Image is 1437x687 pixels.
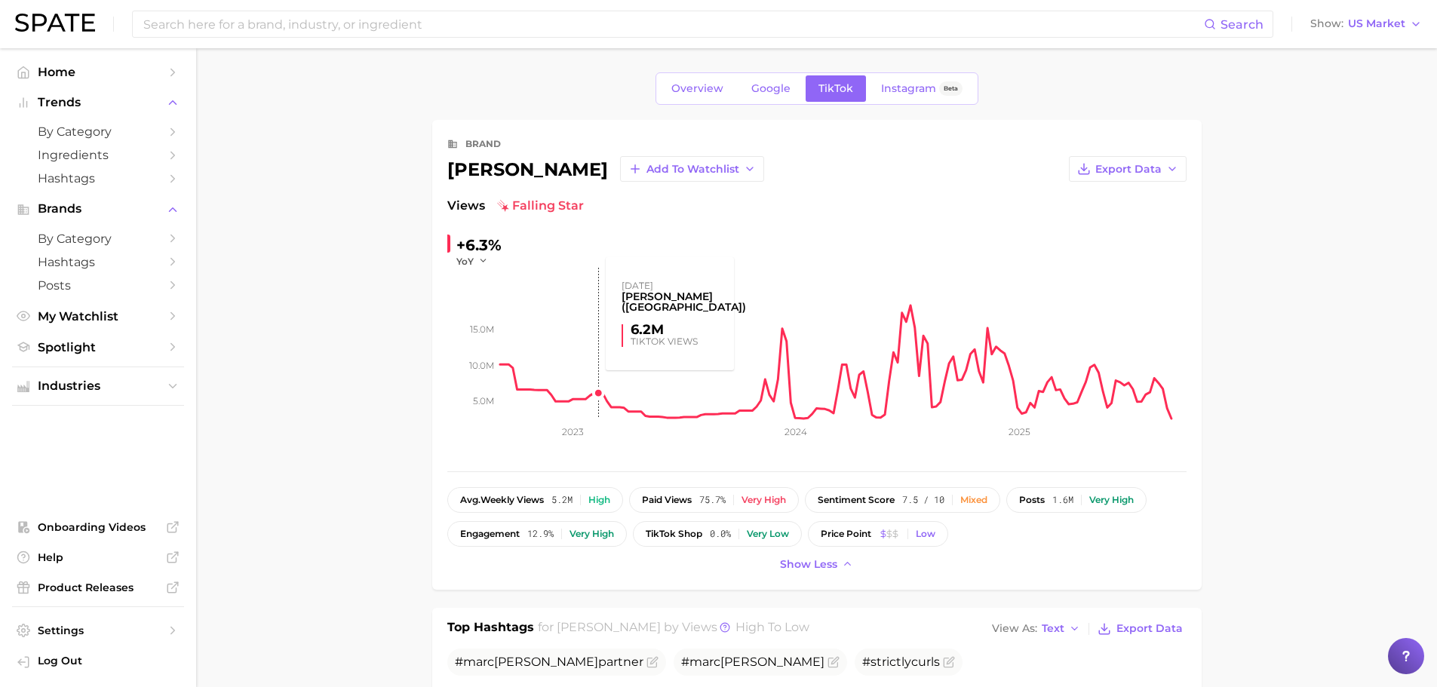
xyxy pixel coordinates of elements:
span: Ingredients [38,148,158,162]
span: [PERSON_NAME] [720,655,824,669]
button: Brands [12,198,184,220]
span: 5.2m [551,495,573,505]
div: Very high [742,495,786,505]
a: Google [738,75,803,102]
span: 1.6m [1052,495,1073,505]
span: Home [38,65,158,79]
img: falling star [497,200,509,212]
a: InstagramBeta [868,75,975,102]
a: Spotlight [12,336,184,359]
div: Very high [1089,495,1134,505]
span: Posts [38,278,158,293]
span: US Market [1348,20,1405,28]
span: by Category [38,124,158,139]
button: paid views75.7%Very high [629,487,799,513]
div: brand [465,135,501,153]
button: Show less [776,554,858,575]
img: SPATE [15,14,95,32]
button: Export Data [1094,618,1186,639]
span: marc [689,655,720,669]
a: TikTok [806,75,866,102]
span: engagement [460,529,520,539]
button: Flag as miscategorized or irrelevant [646,656,659,668]
button: Export Data [1069,156,1187,182]
button: price pointLow [808,521,948,547]
span: Show less [780,558,837,571]
span: high to low [735,620,809,634]
span: Export Data [1116,622,1183,635]
button: Trends [12,91,184,114]
span: Trends [38,96,158,109]
div: Very low [747,529,789,539]
a: Posts [12,274,184,297]
span: YoY [456,255,474,268]
button: avg.weekly views5.2mHigh [447,487,623,513]
span: Instagram [881,82,936,95]
button: ShowUS Market [1307,14,1426,34]
button: View AsText [988,619,1085,639]
button: engagement12.9%Very high [447,521,627,547]
button: Add to Watchlist [620,156,764,182]
a: Overview [659,75,736,102]
span: Overview [671,82,723,95]
span: by Category [38,232,158,246]
abbr: average [460,494,481,505]
div: [PERSON_NAME] [447,156,764,182]
span: Views [447,197,485,215]
span: paid views [642,495,692,505]
span: Text [1042,624,1064,633]
a: Product Releases [12,576,184,599]
span: Hashtags [38,255,158,269]
span: [PERSON_NAME] [557,620,661,634]
div: Mixed [960,495,987,505]
a: Hashtags [12,167,184,190]
div: High [588,495,610,505]
div: +6.3% [456,233,502,257]
span: TikTok shop [646,529,702,539]
a: Settings [12,619,184,642]
tspan: 2023 [561,426,583,437]
a: My Watchlist [12,305,184,328]
span: sentiment score [818,495,895,505]
a: Hashtags [12,250,184,274]
span: price point [821,529,871,539]
a: Home [12,60,184,84]
span: Beta [944,82,958,95]
span: 7.5 / 10 [902,495,944,505]
span: weekly views [460,495,544,505]
span: Product Releases [38,581,158,594]
span: My Watchlist [38,309,158,324]
a: Log out. Currently logged in with e-mail michelle.ng@mavbeautybrands.com. [12,649,184,675]
input: Search here for a brand, industry, or ingredient [142,11,1204,37]
button: sentiment score7.5 / 10Mixed [805,487,1000,513]
h1: Top Hashtags [447,618,534,639]
span: Show [1310,20,1343,28]
span: 75.7% [699,495,726,505]
div: Very high [570,529,614,539]
span: Add to Watchlist [646,163,739,176]
a: Onboarding Videos [12,516,184,538]
button: Flag as miscategorized or irrelevant [943,656,955,668]
span: View As [992,624,1037,633]
a: Ingredients [12,143,184,167]
span: 12.9% [527,529,554,539]
button: Industries [12,375,184,397]
button: posts1.6mVery high [1006,487,1147,513]
span: Hashtags [38,171,158,186]
span: posts [1019,495,1045,505]
button: TikTok shop0.0%Very low [633,521,802,547]
span: marc [463,655,494,669]
a: by Category [12,120,184,143]
span: Industries [38,379,158,393]
span: Brands [38,202,158,216]
h2: for by Views [538,618,809,639]
span: Spotlight [38,340,158,354]
tspan: 5.0m [473,395,494,406]
tspan: 2024 [784,426,806,437]
span: #strictlycurls [862,655,940,669]
tspan: 15.0m [470,324,494,335]
span: Google [751,82,791,95]
a: by Category [12,227,184,250]
tspan: 10.0m [469,359,494,370]
span: [PERSON_NAME] [494,655,598,669]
